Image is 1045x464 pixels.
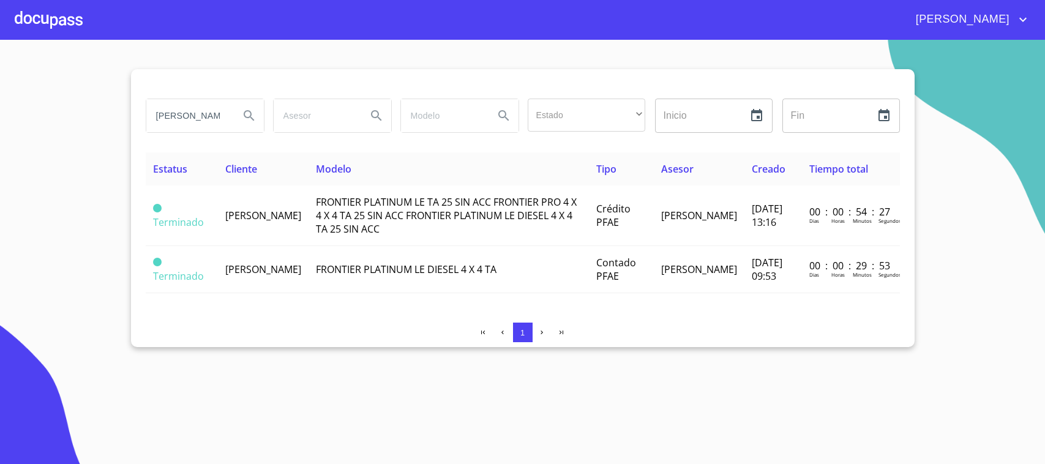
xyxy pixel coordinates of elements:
button: Search [362,101,391,130]
input: search [146,99,230,132]
button: Search [489,101,519,130]
span: [DATE] 09:53 [752,256,782,283]
p: Minutos [853,271,872,278]
span: Terminado [153,258,162,266]
p: Minutos [853,217,872,224]
span: Asesor [661,162,694,176]
button: Search [234,101,264,130]
span: [PERSON_NAME] [225,263,301,276]
span: 1 [520,328,525,337]
span: FRONTIER PLATINUM LE DIESEL 4 X 4 TA [316,263,496,276]
p: 00 : 00 : 29 : 53 [809,259,892,272]
div: ​ [528,99,645,132]
p: Segundos [878,217,901,224]
span: Terminado [153,204,162,212]
button: 1 [513,323,533,342]
p: Segundos [878,271,901,278]
span: Modelo [316,162,351,176]
span: [DATE] 13:16 [752,202,782,229]
input: search [274,99,357,132]
span: FRONTIER PLATINUM LE TA 25 SIN ACC FRONTIER PRO 4 X 4 X 4 TA 25 SIN ACC FRONTIER PLATINUM LE DIES... [316,195,577,236]
p: 00 : 00 : 54 : 27 [809,205,892,219]
span: Creado [752,162,785,176]
span: [PERSON_NAME] [661,209,737,222]
span: Contado PFAE [596,256,636,283]
span: Crédito PFAE [596,202,631,229]
span: Tiempo total [809,162,868,176]
p: Horas [831,217,845,224]
span: Tipo [596,162,616,176]
button: account of current user [907,10,1030,29]
p: Horas [831,271,845,278]
input: search [401,99,484,132]
p: Dias [809,271,819,278]
span: Terminado [153,269,204,283]
span: [PERSON_NAME] [907,10,1016,29]
span: Terminado [153,215,204,229]
p: Dias [809,217,819,224]
span: Cliente [225,162,257,176]
span: [PERSON_NAME] [661,263,737,276]
span: Estatus [153,162,187,176]
span: [PERSON_NAME] [225,209,301,222]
